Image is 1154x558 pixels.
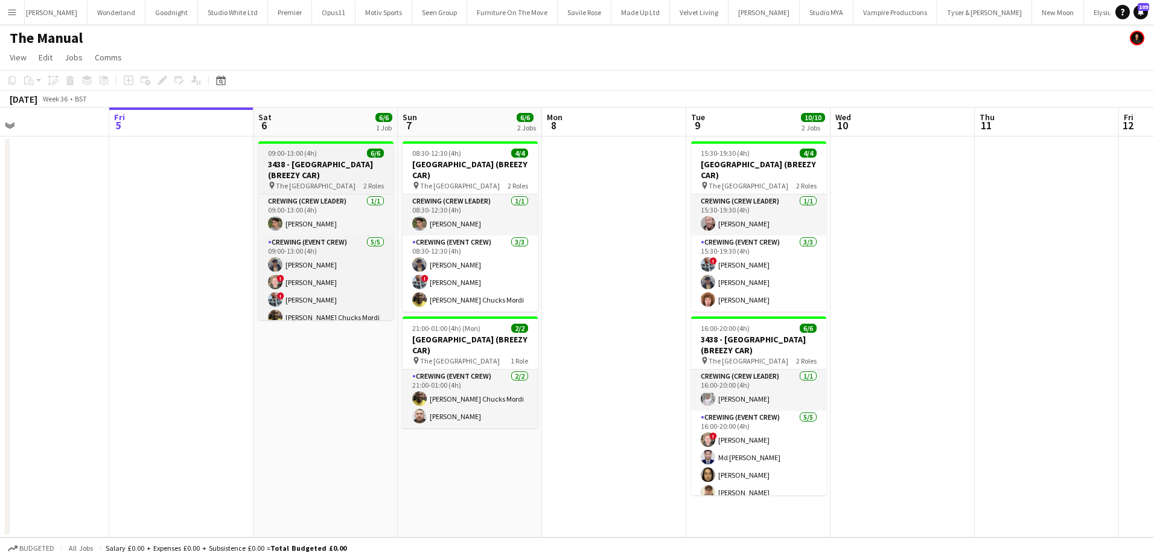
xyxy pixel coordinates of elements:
button: Seen Group [412,1,467,24]
span: Mon [547,112,563,123]
button: New Moon [1032,1,1084,24]
span: 1 Role [511,356,528,365]
h3: 3438 - [GEOGRAPHIC_DATA] (BREEZY CAR) [258,159,394,181]
span: Sat [258,112,272,123]
span: Sun [403,112,417,123]
app-card-role: Crewing (Event Crew)3/308:30-12:30 (4h)[PERSON_NAME]![PERSON_NAME][PERSON_NAME] Chucks Mordi [403,236,538,312]
a: 109 [1133,5,1148,19]
span: ! [710,257,717,265]
app-card-role: Crewing (Crew Leader)1/108:30-12:30 (4h)[PERSON_NAME] [403,194,538,236]
span: All jobs [66,544,95,553]
span: 10/10 [801,113,825,122]
span: 2/2 [511,324,528,333]
span: 7 [401,118,417,132]
span: The [GEOGRAPHIC_DATA] [709,181,788,190]
button: [PERSON_NAME] [728,1,800,24]
button: Studio White Ltd [198,1,268,24]
span: 2 Roles [796,181,817,190]
app-card-role: Crewing (Crew Leader)1/109:00-13:00 (4h)[PERSON_NAME] [258,194,394,236]
span: 6/6 [517,113,534,122]
button: Budgeted [6,542,56,555]
button: Savile Rose [558,1,611,24]
span: 15:30-19:30 (4h) [701,149,750,158]
span: Tue [691,112,705,123]
h3: 3438 - [GEOGRAPHIC_DATA] (BREEZY CAR) [691,334,826,356]
span: ! [421,275,429,282]
span: Comms [95,52,122,63]
span: 21:00-01:00 (4h) (Mon) [412,324,480,333]
span: 16:00-20:00 (4h) [701,324,750,333]
app-job-card: 15:30-19:30 (4h)4/4[GEOGRAPHIC_DATA] (BREEZY CAR) The [GEOGRAPHIC_DATA]2 RolesCrewing (Crew Leade... [691,141,826,312]
span: 4/4 [800,149,817,158]
span: 6/6 [367,149,384,158]
a: Comms [90,50,127,65]
div: Salary £0.00 + Expenses £0.00 + Subsistence £0.00 = [106,544,346,553]
app-card-role: Crewing (Event Crew)5/509:00-13:00 (4h)[PERSON_NAME]![PERSON_NAME]![PERSON_NAME][PERSON_NAME] Chu... [258,236,394,347]
span: Budgeted [19,544,54,553]
app-job-card: 08:30-12:30 (4h)4/4[GEOGRAPHIC_DATA] (BREEZY CAR) The [GEOGRAPHIC_DATA]2 RolesCrewing (Crew Leade... [403,141,538,312]
div: BST [75,94,87,103]
span: The [GEOGRAPHIC_DATA] [420,181,500,190]
button: Opus11 [312,1,355,24]
button: Wonderland [88,1,145,24]
span: 08:30-12:30 (4h) [412,149,461,158]
span: Edit [39,52,53,63]
span: 4/4 [511,149,528,158]
span: 8 [545,118,563,132]
button: Furniture On The Move [467,1,558,24]
span: 11 [978,118,995,132]
button: Made Up Ltd [611,1,670,24]
span: Week 36 [40,94,70,103]
span: The [GEOGRAPHIC_DATA] [709,356,788,365]
div: 1 Job [376,123,392,132]
button: Goodnight [145,1,198,24]
div: [DATE] [10,93,37,105]
button: Studio MYA [800,1,853,24]
h1: The Manual [10,29,83,47]
app-user-avatar: Ash Grimmer [1130,31,1144,45]
app-card-role: Crewing (Event Crew)2/221:00-01:00 (4h)[PERSON_NAME] Chucks Mordi[PERSON_NAME] [403,370,538,428]
span: ! [277,275,284,282]
span: 109 [1138,3,1149,11]
span: Jobs [65,52,83,63]
button: Tyser & [PERSON_NAME] [937,1,1032,24]
h3: [GEOGRAPHIC_DATA] (BREEZY CAR) [403,334,538,356]
h3: [GEOGRAPHIC_DATA] (BREEZY CAR) [403,159,538,181]
app-job-card: 21:00-01:00 (4h) (Mon)2/2[GEOGRAPHIC_DATA] (BREEZY CAR) The [GEOGRAPHIC_DATA]1 RoleCrewing (Event... [403,316,538,428]
app-job-card: 16:00-20:00 (4h)6/63438 - [GEOGRAPHIC_DATA] (BREEZY CAR) The [GEOGRAPHIC_DATA]2 RolesCrewing (Cre... [691,316,826,495]
span: 2 Roles [363,181,384,190]
span: 6/6 [800,324,817,333]
span: View [10,52,27,63]
div: 2 Jobs [517,123,536,132]
app-card-role: Crewing (Crew Leader)1/115:30-19:30 (4h)[PERSON_NAME] [691,194,826,236]
a: Jobs [60,50,88,65]
span: 09:00-13:00 (4h) [268,149,317,158]
app-card-role: Crewing (Crew Leader)1/116:00-20:00 (4h)[PERSON_NAME] [691,370,826,411]
app-card-role: Crewing (Event Crew)5/516:00-20:00 (4h)![PERSON_NAME]Md [PERSON_NAME][PERSON_NAME][PERSON_NAME] [691,411,826,522]
span: Total Budgeted £0.00 [270,544,346,553]
span: Wed [835,112,851,123]
app-job-card: 09:00-13:00 (4h)6/63438 - [GEOGRAPHIC_DATA] (BREEZY CAR) The [GEOGRAPHIC_DATA]2 RolesCrewing (Cre... [258,141,394,320]
a: View [5,50,31,65]
span: Fri [114,112,125,123]
button: Velvet Living [670,1,728,24]
span: 6 [257,118,272,132]
h3: [GEOGRAPHIC_DATA] (BREEZY CAR) [691,159,826,181]
span: Fri [1124,112,1133,123]
app-card-role: Crewing (Event Crew)3/315:30-19:30 (4h)![PERSON_NAME][PERSON_NAME][PERSON_NAME] [691,236,826,312]
span: 9 [689,118,705,132]
span: ! [277,292,284,300]
span: 6/6 [375,113,392,122]
span: The [GEOGRAPHIC_DATA] [420,356,500,365]
span: 2 Roles [796,356,817,365]
div: 2 Jobs [802,123,824,132]
button: Premier [268,1,312,24]
span: 10 [834,118,851,132]
button: Motiv Sports [355,1,412,24]
button: Vampire Productions [853,1,937,24]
